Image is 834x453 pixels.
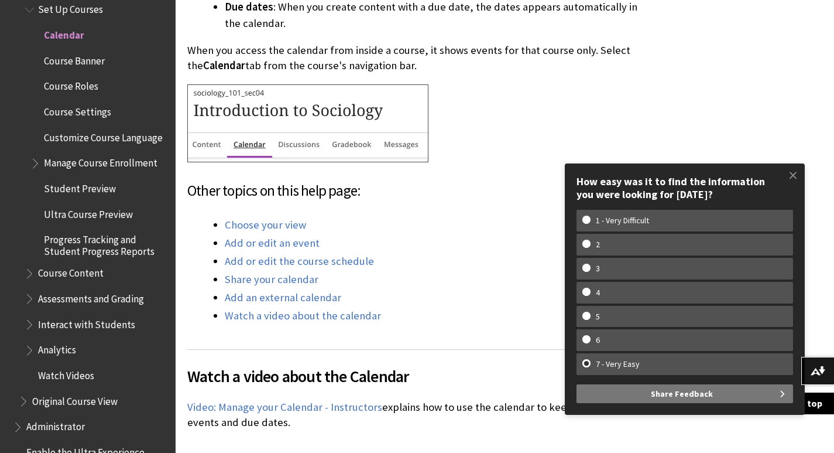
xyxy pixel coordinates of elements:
span: Watch a video about the Calendar [187,364,649,389]
span: Assessments and Grading [38,289,144,305]
span: Course Banner [44,51,105,67]
a: Watch a video about the calendar [225,309,381,323]
w-span: 1 - Very Difficult [582,216,663,226]
w-span: 2 [582,240,613,250]
span: Calendar [44,25,84,41]
a: Share your calendar [225,273,318,287]
img: Image of a course page, with the Calendar tab underlined in purple [187,84,428,162]
a: Choose your view [225,218,306,232]
span: Share Feedback [651,384,713,403]
h3: Other topics on this help page: [187,180,649,202]
a: Add or edit an event [225,236,320,250]
a: Add an external calendar [225,291,341,305]
span: Interact with Students [38,315,135,331]
p: explains how to use the calendar to keep track of your events and due dates. [187,400,649,430]
w-span: 7 - Very Easy [582,359,653,369]
span: Course Content [38,264,104,280]
a: Add or edit the course schedule [225,254,374,268]
span: Course Roles [44,77,98,93]
span: Student Preview [44,179,116,195]
w-span: 3 [582,264,613,274]
span: Progress Tracking and Student Progress Reports [44,230,167,257]
button: Share Feedback [576,384,793,403]
span: Administrator [26,417,85,433]
span: Course Settings [44,102,111,118]
span: Calendar [203,59,245,72]
div: How easy was it to find the information you were looking for [DATE]? [576,175,793,200]
span: Ultra Course Preview [44,205,133,220]
span: Customize Course Language [44,128,163,144]
span: Watch Videos [38,366,94,382]
p: When you access the calendar from inside a course, it shows events for that course only. Select t... [187,43,649,73]
span: Analytics [38,340,76,356]
w-span: 5 [582,312,613,322]
w-span: 4 [582,288,613,298]
w-span: 6 [582,335,613,345]
span: Original Course View [32,391,118,407]
span: Manage Course Enrollment [44,154,157,169]
a: Video: Manage your Calendar - Instructors [187,400,382,414]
